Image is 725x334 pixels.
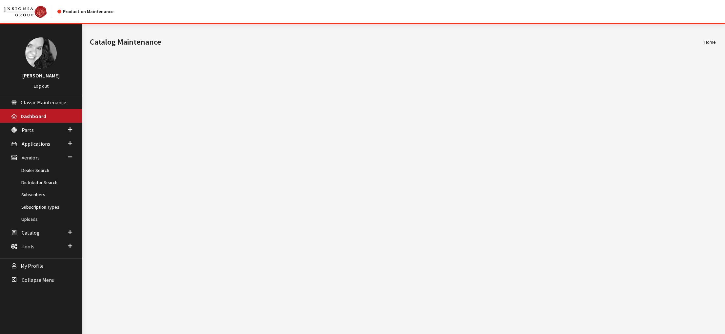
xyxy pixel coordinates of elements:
[7,72,75,79] h3: [PERSON_NAME]
[22,127,34,133] span: Parts
[4,6,47,18] img: Catalog Maintenance
[22,140,50,147] span: Applications
[34,83,49,89] a: Log out
[21,263,44,269] span: My Profile
[90,36,704,48] h1: Catalog Maintenance
[21,99,66,106] span: Classic Maintenance
[22,243,34,250] span: Tools
[57,8,113,15] div: Production Maintenance
[4,5,57,18] a: Insignia Group logo
[25,37,57,69] img: Khrystal Dorton
[21,113,46,119] span: Dashboard
[22,277,54,283] span: Collapse Menu
[704,39,716,46] li: Home
[22,229,40,236] span: Catalog
[22,155,40,161] span: Vendors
